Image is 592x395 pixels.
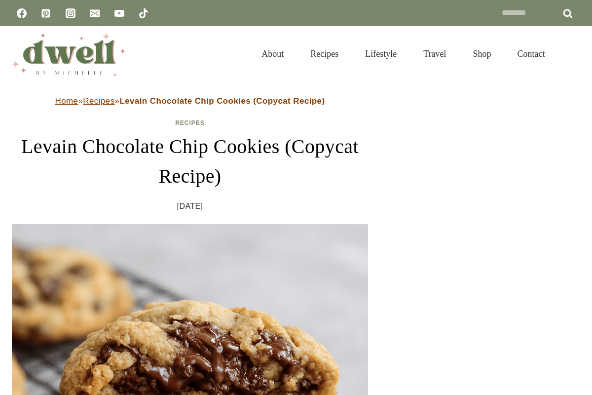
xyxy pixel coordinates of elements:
a: About [248,37,297,71]
h1: Levain Chocolate Chip Cookies (Copycat Recipe) [12,132,368,191]
nav: Primary Navigation [248,37,558,71]
a: Instagram [61,3,80,23]
a: Pinterest [36,3,56,23]
time: [DATE] [177,199,203,214]
strong: Levain Chocolate Chip Cookies (Copycat Recipe) [119,96,325,106]
a: YouTube [110,3,129,23]
a: Lifestyle [352,37,410,71]
a: TikTok [134,3,153,23]
a: Recipes [83,96,114,106]
a: Shop [459,37,504,71]
button: View Search Form [563,45,580,62]
a: Facebook [12,3,32,23]
span: » » [55,96,325,106]
img: DWELL by michelle [12,31,125,77]
a: Home [55,96,78,106]
a: Contact [504,37,558,71]
a: Recipes [297,37,352,71]
a: Email [85,3,105,23]
a: Recipes [175,119,205,126]
a: Travel [410,37,459,71]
